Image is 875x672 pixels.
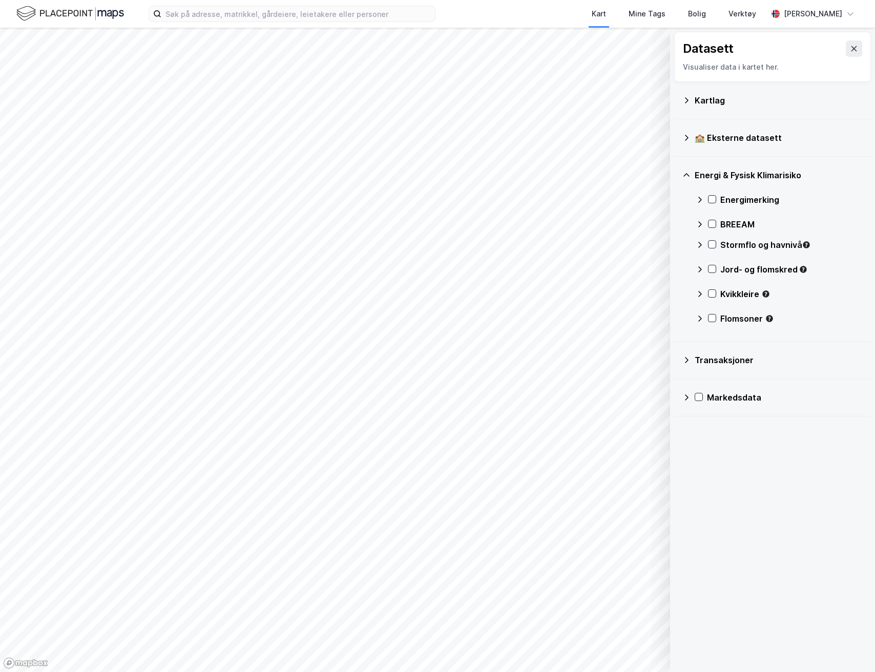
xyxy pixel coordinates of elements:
div: Visualiser data i kartet her. [683,61,862,73]
div: Verktøy [728,8,756,20]
div: Kart [592,8,606,20]
img: logo.f888ab2527a4732fd821a326f86c7f29.svg [16,5,124,23]
a: Mapbox homepage [3,657,48,669]
div: Kvikkleire [720,288,863,300]
iframe: Chat Widget [824,623,875,672]
div: Mine Tags [629,8,665,20]
div: Bolig [688,8,706,20]
div: Stormflo og havnivå [720,239,863,251]
div: Jord- og flomskred [720,263,863,276]
input: Søk på adresse, matrikkel, gårdeiere, leietakere eller personer [161,6,435,22]
div: [PERSON_NAME] [784,8,842,20]
div: Tooltip anchor [799,265,808,274]
div: 🏫 Eksterne datasett [695,132,863,144]
div: Kontrollprogram for chat [824,623,875,672]
div: Transaksjoner [695,354,863,366]
div: Energi & Fysisk Klimarisiko [695,169,863,181]
div: Flomsoner [720,312,863,325]
div: Tooltip anchor [765,314,774,323]
div: Datasett [683,40,734,57]
div: Energimerking [720,194,863,206]
div: BREEAM [720,218,863,230]
div: Kartlag [695,94,863,107]
div: Tooltip anchor [802,240,811,249]
div: Tooltip anchor [761,289,770,299]
div: Markedsdata [707,391,863,404]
